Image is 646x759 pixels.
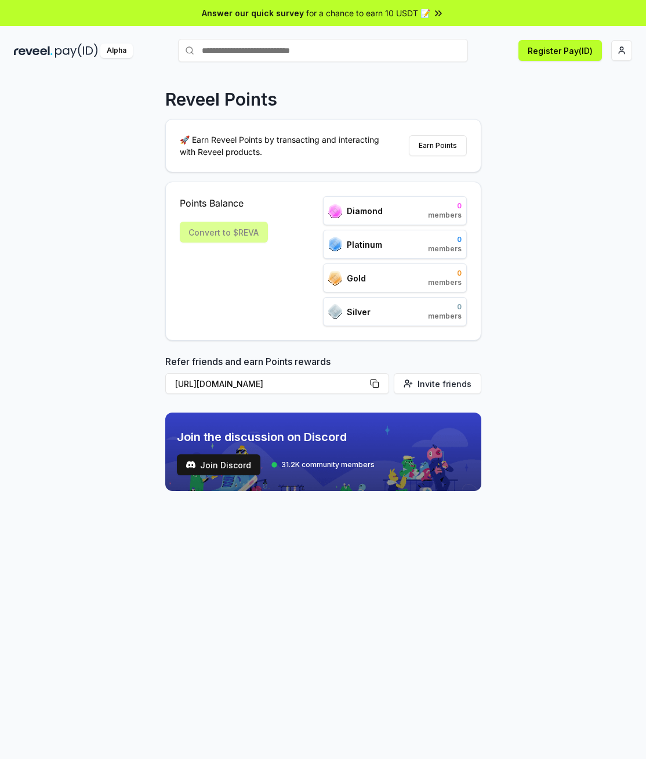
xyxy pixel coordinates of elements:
[55,44,98,58] img: pay_id
[428,278,462,287] span: members
[518,40,602,61] button: Register Pay(ID)
[202,7,304,19] span: Answer our quick survey
[100,44,133,58] div: Alpha
[394,373,481,394] button: Invite friends
[14,44,53,58] img: reveel_dark
[428,201,462,211] span: 0
[428,312,462,321] span: members
[165,355,481,399] div: Refer friends and earn Points rewards
[177,454,260,475] button: Join Discord
[409,135,467,156] button: Earn Points
[177,454,260,475] a: testJoin Discord
[428,302,462,312] span: 0
[347,272,366,284] span: Gold
[177,429,375,445] span: Join the discussion on Discord
[165,89,277,110] p: Reveel Points
[347,238,382,251] span: Platinum
[328,304,342,319] img: ranks_icon
[418,378,471,390] span: Invite friends
[306,7,430,19] span: for a chance to earn 10 USDT 📝
[428,211,462,220] span: members
[347,205,383,217] span: Diamond
[165,373,389,394] button: [URL][DOMAIN_NAME]
[328,237,342,252] img: ranks_icon
[200,459,251,471] span: Join Discord
[347,306,371,318] span: Silver
[186,460,195,469] img: test
[428,269,462,278] span: 0
[281,460,375,469] span: 31.2K community members
[180,196,268,210] span: Points Balance
[328,271,342,285] img: ranks_icon
[180,133,389,158] p: 🚀 Earn Reveel Points by transacting and interacting with Reveel products.
[328,204,342,218] img: ranks_icon
[165,413,481,491] img: discord_banner
[428,235,462,244] span: 0
[428,244,462,254] span: members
